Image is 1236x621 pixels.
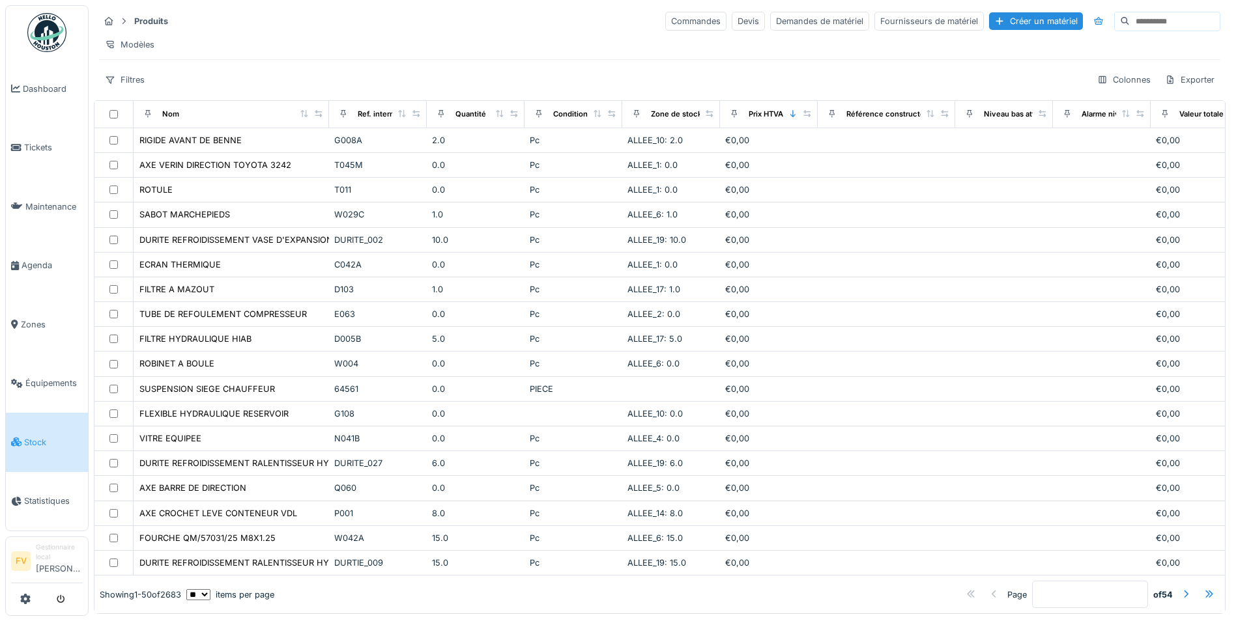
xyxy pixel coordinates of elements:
div: Fournisseurs de matériel [874,12,984,31]
div: €0,00 [725,357,812,370]
div: 0.0 [432,258,519,271]
div: €0,00 [725,208,812,221]
div: €0,00 [725,333,812,345]
div: D005B [334,333,422,345]
div: €0,00 [725,383,812,395]
div: Conditionnement [553,109,615,120]
div: Q060 [334,482,422,494]
div: €0,00 [725,283,812,296]
div: G008A [334,134,422,146]
div: DURTIE_009 [334,557,422,569]
span: Tickets [24,141,83,154]
a: Dashboard [6,59,88,118]
div: Pc [530,283,617,296]
div: RIGIDE AVANT DE BENNE [139,134,242,146]
div: Colonnes [1091,70,1157,89]
div: Ref. interne [358,109,399,120]
a: Stock [6,413,88,472]
div: AXE CROCHET LEVE CONTENEUR VDL [139,507,297,519]
div: Pc [530,357,617,370]
span: ALLEE_1: 0.0 [627,160,678,170]
span: ALLEE_19: 10.0 [627,235,686,245]
div: €0,00 [725,159,812,171]
div: Pc [530,308,617,320]
div: E063 [334,308,422,320]
a: Zones [6,295,88,354]
div: Pc [530,333,617,345]
div: Pc [530,184,617,196]
div: €0,00 [725,457,812,469]
div: €0,00 [725,184,812,196]
div: 1.0 [432,283,519,296]
div: DURITE REFROIDISSEMENT RALENTISSEUR HYDRAULIQUE [139,557,377,569]
span: ALLEE_1: 0.0 [627,185,678,195]
div: G108 [334,407,422,420]
div: T045M [334,159,422,171]
div: Pc [530,532,617,544]
li: [PERSON_NAME] [36,542,83,580]
div: Référence constructeur [846,109,932,120]
a: Équipements [6,354,88,413]
div: Prix HTVA [749,109,783,120]
div: FILTRE A MAZOUT [139,283,214,296]
div: 15.0 [432,532,519,544]
div: 0.0 [432,184,519,196]
div: ECRAN THERMIQUE [139,258,221,271]
div: Devis [732,12,765,31]
span: Équipements [25,377,83,389]
div: Zone de stockage [651,109,715,120]
div: Page [1007,588,1027,600]
div: €0,00 [725,507,812,519]
div: 0.0 [432,357,519,370]
a: Tickets [6,118,88,178]
div: 0.0 [432,308,519,320]
span: ALLEE_2: 0.0 [627,309,680,319]
strong: of 54 [1153,588,1173,600]
span: ALLEE_10: 0.0 [627,409,683,419]
div: Pc [530,258,617,271]
span: ALLEE_6: 1.0 [627,210,678,219]
div: €0,00 [725,557,812,569]
div: AXE BARRE DE DIRECTION [139,482,246,494]
div: Pc [530,432,617,445]
span: Statistiques [24,495,83,507]
a: FV Gestionnaire local[PERSON_NAME] [11,542,83,583]
div: FILTRE HYDRAULIQUE HIAB [139,333,252,345]
a: Maintenance [6,177,88,236]
div: VITRE EQUIPEE [139,432,201,445]
span: ALLEE_14: 8.0 [627,508,683,518]
div: 0.0 [432,159,519,171]
span: ALLEE_17: 1.0 [627,284,680,294]
div: C042A [334,258,422,271]
div: Filtres [99,70,151,89]
div: 0.0 [432,482,519,494]
div: Niveau bas atteint ? [984,109,1054,120]
div: 10.0 [432,234,519,246]
div: Pc [530,234,617,246]
div: Pc [530,482,617,494]
div: Modèles [99,35,160,54]
div: W004 [334,357,422,370]
div: Pc [530,159,617,171]
div: Pc [530,557,617,569]
div: €0,00 [725,134,812,146]
div: €0,00 [725,258,812,271]
span: ALLEE_19: 15.0 [627,558,686,568]
span: Agenda [22,259,83,271]
div: DURITE REFROIDISSEMENT VASE D'EXPANSION [139,234,333,246]
div: SABOT MARCHEPIEDS [139,208,230,221]
img: Badge_color-CXgf-gQk.svg [27,13,66,52]
span: Stock [24,436,83,448]
span: Dashboard [23,83,83,95]
span: ALLEE_10: 2.0 [627,135,683,145]
div: Pc [530,134,617,146]
div: Nom [162,109,179,120]
div: PIECE [530,383,617,395]
strong: Produits [129,15,173,27]
div: Demandes de matériel [770,12,869,31]
div: €0,00 [725,308,812,320]
div: items per page [186,588,274,600]
div: Pc [530,507,617,519]
div: 0.0 [432,432,519,445]
div: ROTULE [139,184,173,196]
